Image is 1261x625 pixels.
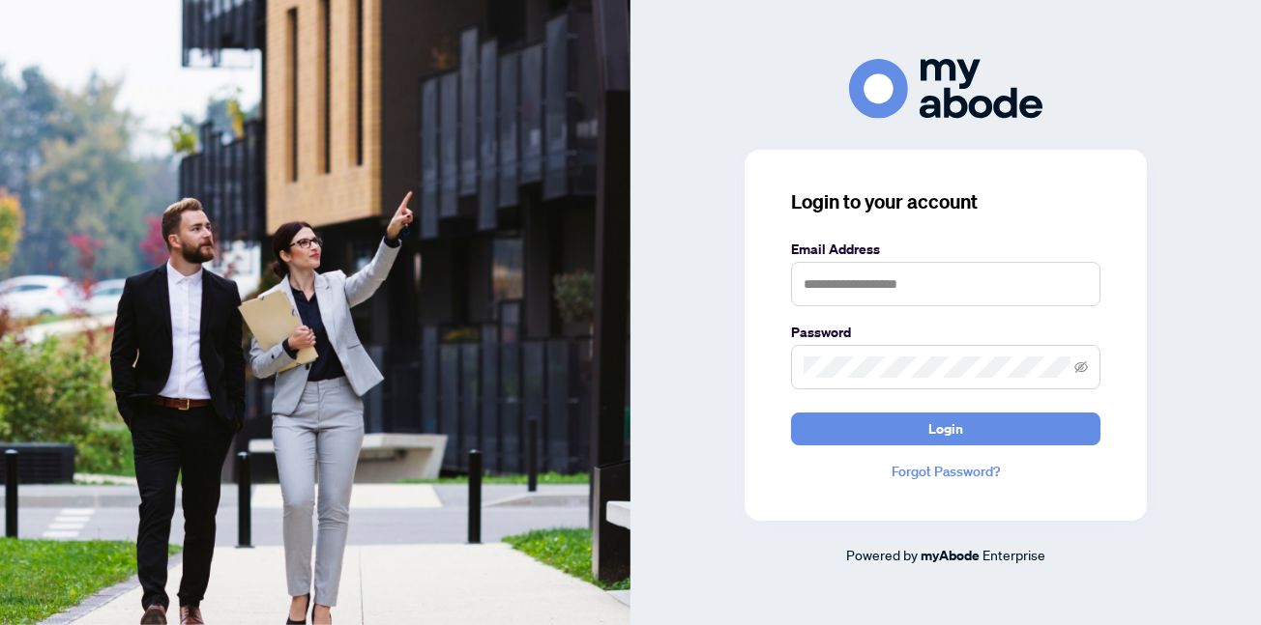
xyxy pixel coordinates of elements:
[791,239,1100,260] label: Email Address
[982,546,1045,563] span: Enterprise
[928,413,963,444] span: Login
[791,461,1100,482] a: Forgot Password?
[849,59,1042,118] img: ma-logo
[846,546,918,563] span: Powered by
[791,412,1100,445] button: Login
[791,188,1100,215] h3: Login to your account
[791,322,1100,343] label: Password
[1074,360,1088,374] span: eye-invisible
[921,545,980,566] a: myAbode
